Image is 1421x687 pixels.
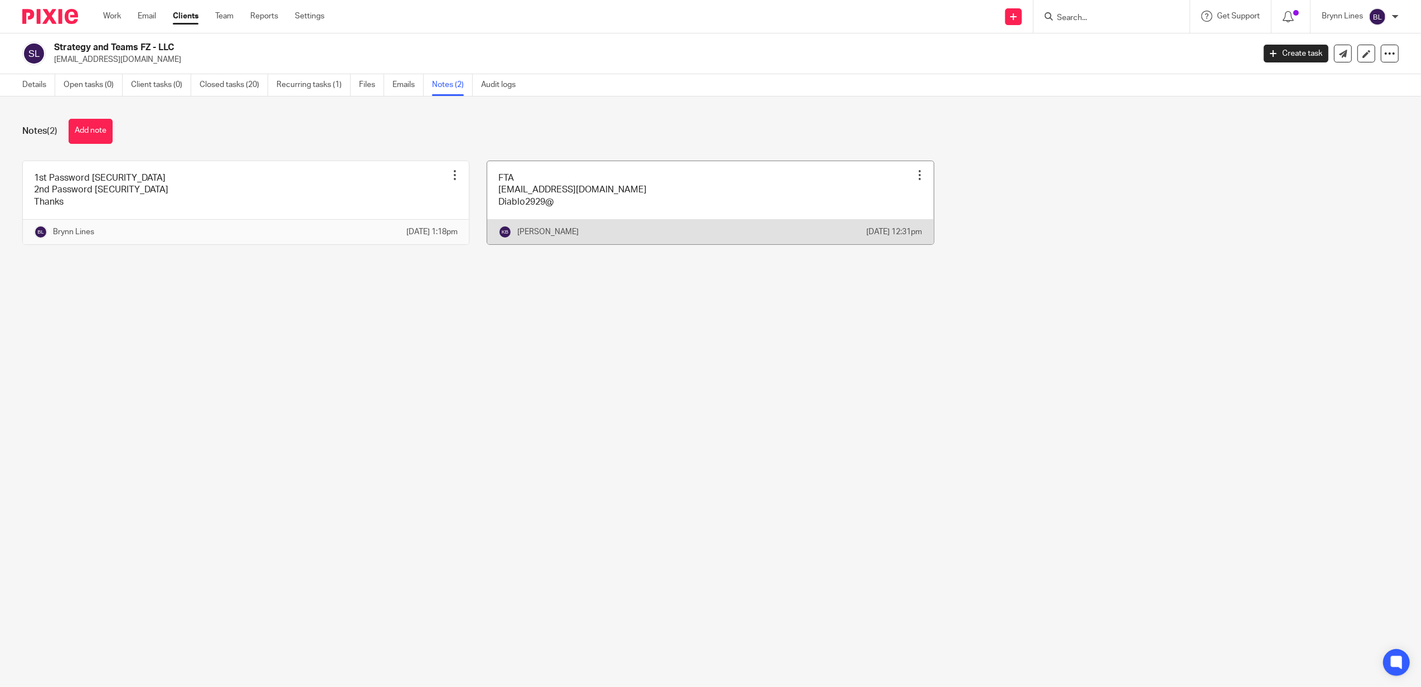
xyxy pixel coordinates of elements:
[406,226,458,238] p: [DATE] 1:18pm
[173,11,198,22] a: Clients
[481,74,524,96] a: Audit logs
[517,226,579,238] p: [PERSON_NAME]
[277,74,351,96] a: Recurring tasks (1)
[22,42,46,65] img: svg%3E
[432,74,473,96] a: Notes (2)
[392,74,424,96] a: Emails
[1322,11,1363,22] p: Brynn Lines
[1264,45,1328,62] a: Create task
[498,225,512,239] img: svg%3E
[215,11,234,22] a: Team
[1056,13,1156,23] input: Search
[69,119,113,144] button: Add note
[103,11,121,22] a: Work
[22,9,78,24] img: Pixie
[295,11,324,22] a: Settings
[1369,8,1386,26] img: svg%3E
[34,225,47,239] img: svg%3E
[22,74,55,96] a: Details
[867,226,923,238] p: [DATE] 12:31pm
[47,127,57,136] span: (2)
[359,74,384,96] a: Files
[200,74,268,96] a: Closed tasks (20)
[250,11,278,22] a: Reports
[22,125,57,137] h1: Notes
[64,74,123,96] a: Open tasks (0)
[131,74,191,96] a: Client tasks (0)
[54,54,1247,65] p: [EMAIL_ADDRESS][DOMAIN_NAME]
[54,42,1008,54] h2: Strategy and Teams FZ - LLC
[1217,12,1260,20] span: Get Support
[138,11,156,22] a: Email
[53,226,94,238] p: Brynn Lines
